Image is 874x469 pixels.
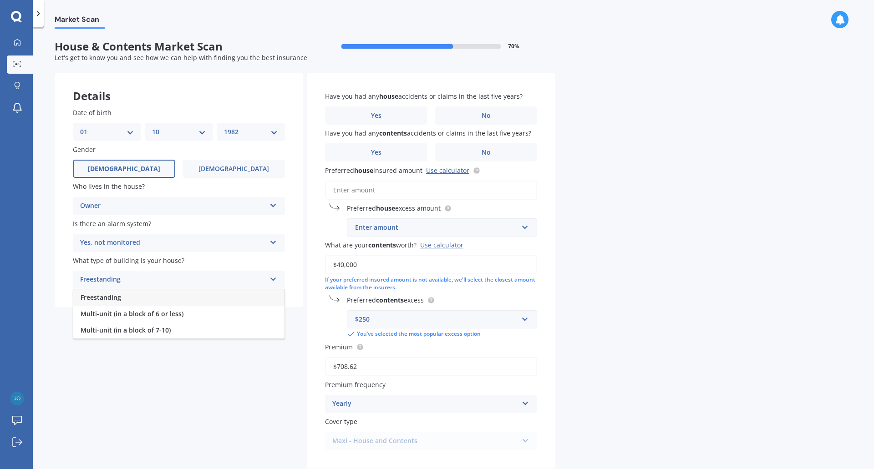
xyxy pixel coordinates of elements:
span: No [482,112,491,120]
span: What are your worth? [325,241,417,249]
span: [DEMOGRAPHIC_DATA] [198,165,269,173]
input: Enter amount [325,255,537,274]
span: Market Scan [55,15,105,27]
span: Multi-unit (in a block of 6 or less) [81,309,183,318]
span: Yes [371,112,381,120]
input: Enter premium [325,357,537,376]
span: Is there an alarm system? [73,219,151,228]
span: Gender [73,145,96,154]
span: Premium frequency [325,380,386,389]
div: Yes, not monitored [80,237,266,248]
img: 378d50cb943134506b817dbfff48f0b8 [10,392,24,405]
span: Freestanding [81,293,121,302]
span: Date of birth [73,108,112,117]
a: Use calculator [426,166,469,175]
div: Enter amount [355,222,518,232]
span: Have you had any accidents or claims in the last five years? [325,129,531,137]
span: No [482,149,491,156]
span: Let's get to know you and see how we can help with finding you the best insurance [55,53,307,62]
span: Multi-unit (in a block of 7-10) [81,326,171,334]
div: Freestanding [80,274,266,285]
div: Owner [80,201,266,212]
span: Preferred excess [347,296,424,304]
input: Enter amount [325,181,537,200]
div: Yearly [332,398,518,409]
b: house [354,166,373,175]
b: contents [379,129,407,137]
span: Have you had any accidents or claims in the last five years? [325,92,523,101]
b: contents [368,241,396,249]
span: Preferred excess amount [347,204,441,212]
span: [DEMOGRAPHIC_DATA] [88,165,160,173]
div: If your preferred insured amount is not available, we'll select the closest amount available from... [325,276,537,292]
span: House & Contents Market Scan [55,40,305,53]
span: Who lives in the house? [73,182,145,191]
b: contents [376,296,404,304]
span: What type of building is your house? [73,256,184,265]
span: Yes [371,149,381,156]
div: Use calculator [420,241,463,249]
div: Details [55,73,303,101]
div: $250 [355,314,518,324]
b: house [379,92,398,101]
b: house [376,204,395,212]
div: You’ve selected the most popular excess option [347,330,537,338]
span: Cover type [325,418,357,426]
span: 70 % [508,43,519,50]
span: Preferred insured amount [325,166,422,175]
span: Premium [325,343,353,351]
